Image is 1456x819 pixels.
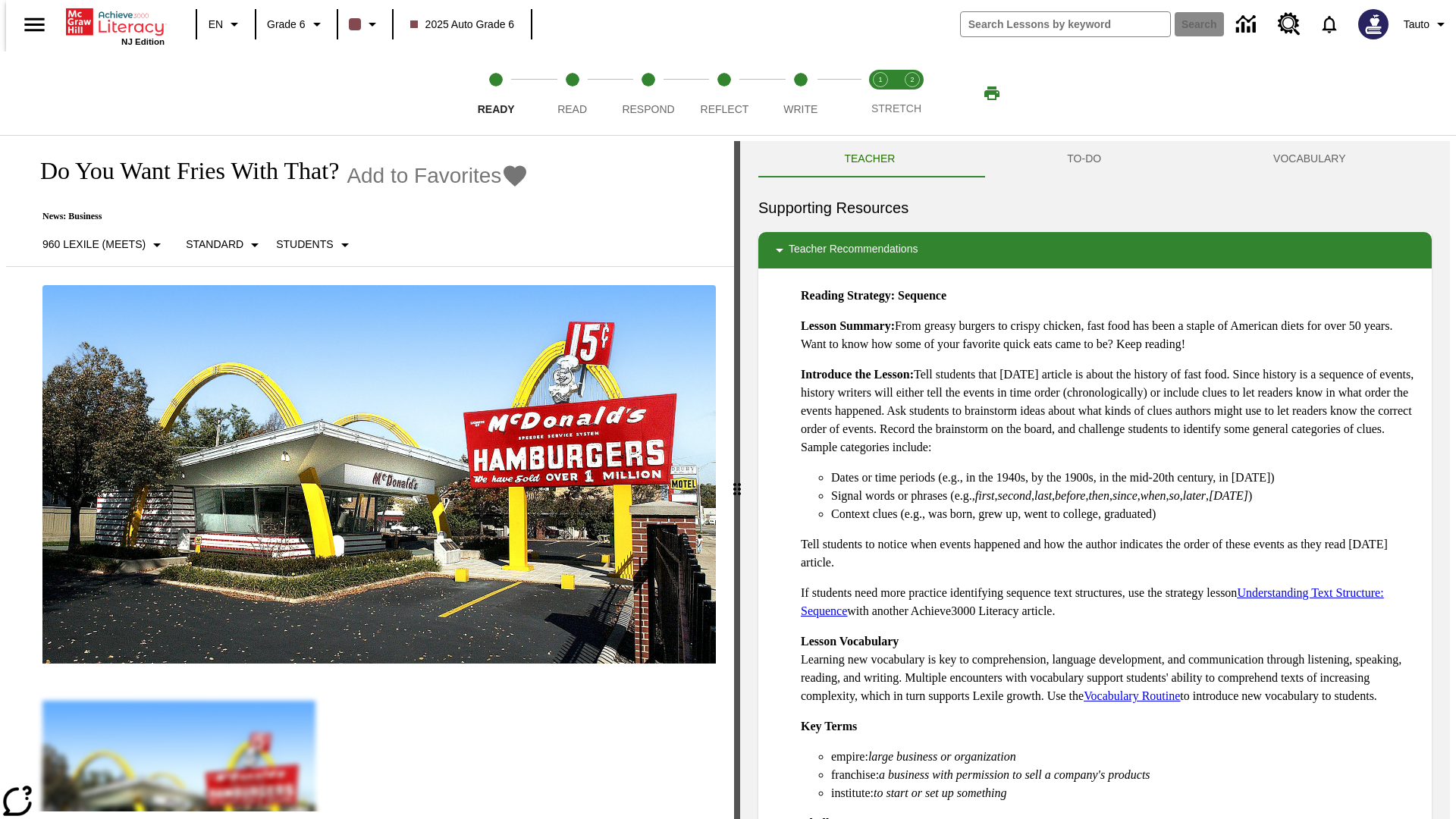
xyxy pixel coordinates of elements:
a: Notifications [1310,5,1349,44]
span: Tauto [1404,17,1429,33]
a: Vocabulary Routine [1084,689,1180,702]
li: Signal words or phrases (e.g., , , , , , , , , , ) [831,487,1420,505]
div: Home [66,5,165,46]
h6: Supporting Resources [758,196,1432,220]
span: 2025 Auto Grade 6 [410,17,515,33]
span: Write [783,103,817,115]
button: Stretch Respond step 2 of 2 [890,52,934,135]
button: Scaffolds, Standard [180,231,270,259]
button: Reflect step 4 of 5 [680,52,768,135]
span: STRETCH [871,102,921,115]
em: first [975,489,995,502]
h1: Do You Want Fries With That? [24,157,339,185]
button: TO-DO [981,141,1188,177]
button: Select Lexile, 960 Lexile (Meets) [36,231,172,259]
button: Open side menu [12,2,57,47]
button: Select a new avatar [1349,5,1398,44]
div: activity [740,141,1450,819]
button: Respond step 3 of 5 [604,52,692,135]
span: Respond [622,103,674,115]
li: Dates or time periods (e.g., in the 1940s, by the 1900s, in the mid-20th century, in [DATE]) [831,469,1420,487]
button: Profile/Settings [1398,11,1456,38]
p: Learning new vocabulary is key to comprehension, language development, and communication through ... [801,632,1420,705]
button: Read step 2 of 5 [528,52,616,135]
strong: Lesson Vocabulary [801,635,899,648]
em: [DATE] [1209,489,1248,502]
li: institute: [831,784,1420,802]
strong: Introduce the Lesson: [801,368,914,381]
p: News: Business [24,211,529,222]
button: Write step 5 of 5 [757,52,845,135]
span: Reflect [701,103,749,115]
a: Data Center [1227,4,1269,45]
div: Teacher Recommendations [758,232,1432,268]
a: Understanding Text Structure: Sequence [801,586,1384,617]
em: second [998,489,1031,502]
em: large business or organization [868,750,1016,763]
button: Language: EN, Select a language [202,11,250,38]
span: EN [209,17,223,33]
p: From greasy burgers to crispy chicken, fast food has been a staple of American diets for over 50 ... [801,317,1420,353]
text: 1 [878,76,882,83]
span: Ready [478,103,515,115]
p: Tell students to notice when events happened and how the author indicates the order of these even... [801,535,1420,572]
input: search field [961,12,1170,36]
p: Tell students that [DATE] article is about the history of fast food. Since history is a sequence ... [801,366,1420,457]
p: 960 Lexile (Meets) [42,237,146,253]
button: Class color is dark brown. Change class color [343,11,388,38]
div: reading [6,141,734,811]
strong: Reading Strategy: [801,289,895,302]
p: Standard [186,237,243,253]
span: Read [557,103,587,115]
em: later [1183,489,1206,502]
a: Resource Center, Will open in new tab [1269,4,1310,45]
button: Stretch Read step 1 of 2 [858,52,902,135]
em: since [1112,489,1137,502]
div: Instructional Panel Tabs [758,141,1432,177]
em: when [1141,489,1166,502]
button: Grade: Grade 6, Select a grade [261,11,332,38]
em: before [1055,489,1085,502]
text: 2 [910,76,914,83]
span: NJ Edition [121,37,165,46]
button: Print [968,80,1016,107]
button: Add to Favorites - Do You Want Fries With That? [347,162,529,189]
span: Grade 6 [267,17,306,33]
div: Press Enter or Spacebar and then press right and left arrow keys to move the slider [734,141,740,819]
button: Select Student [270,231,359,259]
button: Ready step 1 of 5 [452,52,540,135]
em: a business with permission to sell a company's products [879,768,1150,781]
button: VOCABULARY [1188,141,1432,177]
li: Context clues (e.g., was born, grew up, went to college, graduated) [831,505,1420,523]
button: Teacher [758,141,981,177]
em: then [1088,489,1109,502]
em: last [1034,489,1052,502]
p: If students need more practice identifying sequence text structures, use the strategy lesson with... [801,584,1420,620]
li: franchise: [831,766,1420,784]
span: Add to Favorites [347,164,501,188]
p: Students [276,237,333,253]
strong: Key Terms [801,720,857,733]
img: One of the first McDonald's stores, with the iconic red sign and golden arches. [42,285,716,664]
p: Teacher Recommendations [789,241,918,259]
em: to start or set up something [874,786,1007,799]
li: empire: [831,748,1420,766]
em: so [1169,489,1180,502]
strong: Lesson Summary: [801,319,895,332]
strong: Sequence [898,289,946,302]
img: Avatar [1358,9,1389,39]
